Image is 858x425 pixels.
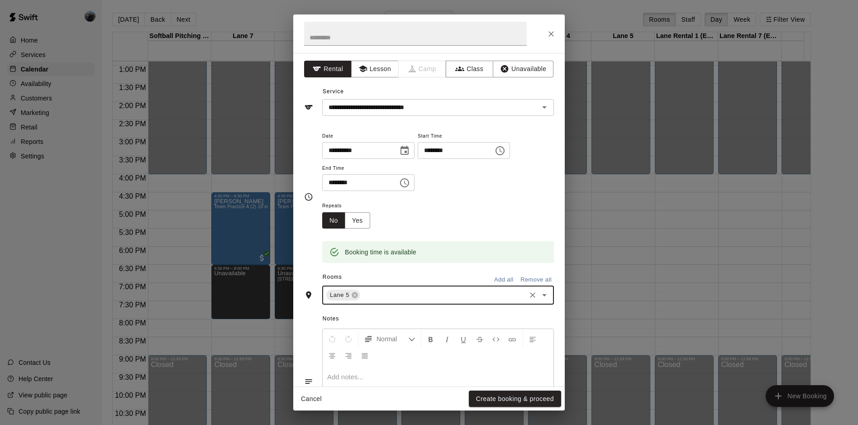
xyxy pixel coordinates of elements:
[491,142,509,160] button: Choose time, selected time is 5:00 PM
[543,26,559,42] button: Close
[322,130,415,143] span: Date
[423,331,439,347] button: Format Bold
[493,61,553,77] button: Unavailable
[538,101,551,114] button: Open
[322,200,377,212] span: Repeats
[324,347,340,363] button: Center Align
[345,212,370,229] button: Yes
[446,61,493,77] button: Class
[304,377,313,386] svg: Notes
[326,290,360,301] div: Lane 5
[322,162,415,175] span: End Time
[489,273,518,287] button: Add all
[322,212,345,229] button: No
[357,347,372,363] button: Justify Align
[322,212,370,229] div: outlined button group
[304,61,352,77] button: Rental
[526,289,539,301] button: Clear
[518,273,554,287] button: Remove all
[297,391,326,407] button: Cancel
[326,291,353,300] span: Lane 5
[323,274,342,280] span: Rooms
[505,331,520,347] button: Insert Link
[377,334,408,344] span: Normal
[323,312,554,326] span: Notes
[341,347,356,363] button: Right Align
[396,174,414,192] button: Choose time, selected time is 7:30 PM
[456,331,471,347] button: Format Underline
[324,331,340,347] button: Undo
[469,391,561,407] button: Create booking & proceed
[525,331,540,347] button: Left Align
[538,289,551,301] button: Open
[488,331,504,347] button: Insert Code
[360,331,419,347] button: Formatting Options
[323,88,344,95] span: Service
[418,130,510,143] span: Start Time
[345,244,416,260] div: Booking time is available
[399,61,446,77] span: Camps can only be created in the Services page
[472,331,487,347] button: Format Strikethrough
[396,142,414,160] button: Choose date, selected date is Oct 15, 2025
[304,192,313,201] svg: Timing
[304,103,313,112] svg: Service
[341,331,356,347] button: Redo
[304,291,313,300] svg: Rooms
[351,61,399,77] button: Lesson
[439,331,455,347] button: Format Italics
